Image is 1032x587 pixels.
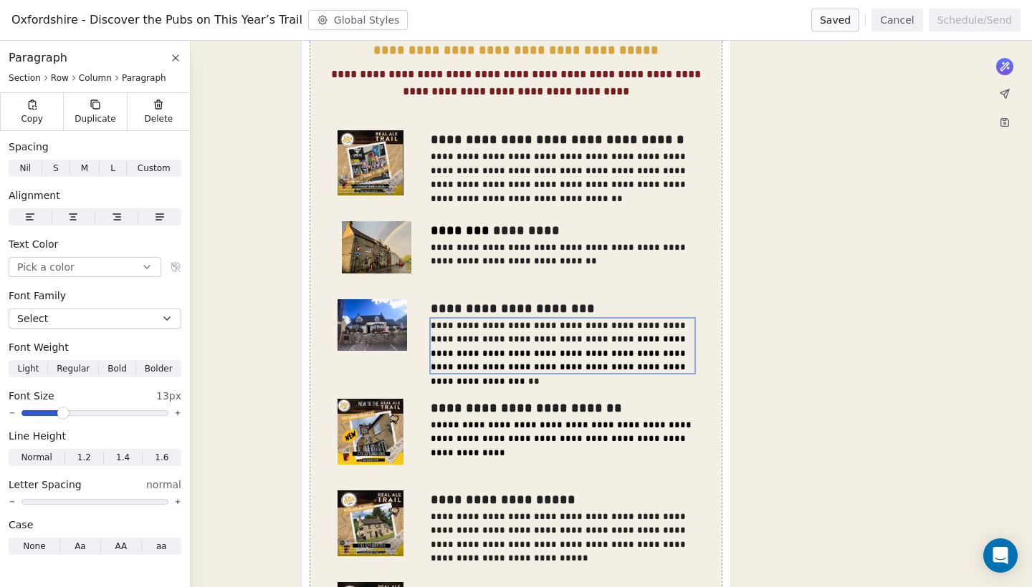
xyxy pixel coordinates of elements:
button: Schedule/Send [929,9,1021,31]
span: Copy [21,113,43,125]
span: S [53,162,59,175]
span: AA [115,540,127,553]
span: Aa [75,540,86,553]
span: Paragraph [9,49,67,67]
button: Cancel [871,9,922,31]
span: Bolder [145,362,173,375]
span: Nil [19,162,31,175]
span: 1.2 [77,451,91,464]
span: Row [51,72,69,84]
span: Duplicate [75,113,115,125]
span: Bold [107,362,127,375]
span: Alignment [9,188,60,203]
span: 13px [156,389,181,403]
span: Case [9,518,33,532]
button: Pick a color [9,257,161,277]
span: Line Height [9,429,66,443]
span: Select [17,311,48,326]
span: Section [9,72,41,84]
span: Font Family [9,288,66,303]
span: 1.4 [116,451,130,464]
button: Global Styles [308,10,408,30]
span: Text Color [9,237,58,251]
span: 1.6 [155,451,168,464]
span: Font Weight [9,340,69,354]
span: Font Size [9,389,54,403]
span: Letter Spacing [9,477,82,492]
span: Custom [138,162,171,175]
span: aa [156,540,167,553]
span: normal [146,477,181,492]
span: Normal [21,451,52,464]
span: Spacing [9,140,49,154]
button: Saved [811,9,859,31]
span: Regular [57,362,90,375]
span: Delete [145,113,173,125]
span: M [81,162,88,175]
span: Column [79,72,112,84]
span: Light [17,362,39,375]
span: Paragraph [122,72,166,84]
span: L [110,162,115,175]
span: Oxfordshire - Discover the Pubs on This Year’s Trail [11,11,302,29]
span: None [23,540,45,553]
div: Open Intercom Messenger [983,538,1018,573]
